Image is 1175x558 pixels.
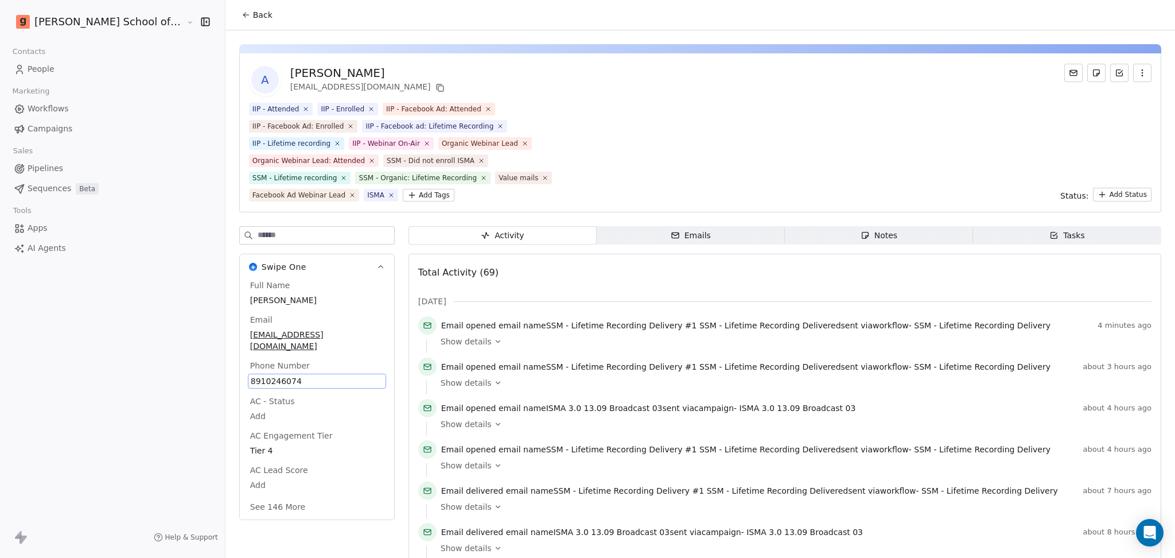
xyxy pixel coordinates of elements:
a: Pipelines [9,159,216,178]
span: Show details [441,418,492,430]
a: Show details [441,542,1143,554]
span: ISMA 3.0 13.09 Broadcast 03 [553,528,670,537]
span: Phone Number [248,360,312,371]
div: Organic Webinar Lead: Attended [252,156,365,166]
div: Notes [861,230,897,242]
span: Email [248,314,275,325]
button: Swipe OneSwipe One [240,254,394,280]
span: A [251,66,279,94]
div: IIP - Facebook Ad: Enrolled [252,121,344,131]
a: Campaigns [9,119,216,138]
span: email name sent via campaign - [441,526,863,538]
div: IIP - Enrolled [321,104,364,114]
button: Back [235,5,279,25]
span: Show details [441,336,492,347]
div: IIP - Webinar On-Air [352,138,420,149]
img: Goela%20School%20Logos%20(4).png [16,15,30,29]
span: Contacts [7,43,50,60]
span: Workflows [28,103,69,115]
span: email name sent via workflow - [441,361,1051,373]
span: Email opened [441,362,496,371]
a: People [9,60,216,79]
span: Apps [28,222,48,234]
span: Email opened [441,321,496,330]
a: Show details [441,501,1143,513]
span: Show details [441,542,492,554]
span: Email delivered [441,528,503,537]
span: SSM - Lifetime Recording Delivery [914,321,1051,330]
span: [EMAIL_ADDRESS][DOMAIN_NAME] [250,329,384,352]
span: [PERSON_NAME] [250,294,384,306]
span: email name sent via campaign - [441,402,856,414]
a: Show details [441,377,1143,389]
span: Back [253,9,273,21]
a: AI Agents [9,239,216,258]
span: about 8 hours ago [1083,528,1151,537]
span: Marketing [7,83,55,100]
button: Add Status [1093,188,1151,201]
img: Swipe One [249,263,257,271]
div: SSM - Lifetime recording [252,173,337,183]
span: Show details [441,377,492,389]
div: ISMA [367,190,384,200]
span: Tier 4 [250,445,384,456]
span: Campaigns [28,123,72,135]
div: Facebook Ad Webinar Lead [252,190,345,200]
span: Show details [441,501,492,513]
span: AI Agents [28,242,66,254]
span: Pipelines [28,162,63,175]
span: SSM - Lifetime Recording Delivery [914,445,1051,454]
span: Email delivered [441,486,503,495]
div: Value mails [499,173,538,183]
span: email name sent via workflow - [441,320,1051,331]
span: Sequences [28,183,71,195]
span: Swipe One [262,261,306,273]
div: Tasks [1049,230,1085,242]
span: 8910246074 [251,375,383,387]
span: about 4 hours ago [1083,404,1151,413]
span: Status: [1060,190,1088,201]
a: Show details [441,418,1143,430]
div: Organic Webinar Lead [442,138,518,149]
span: SSM - Lifetime Recording Delivery #1 SSM - Lifetime Recording Delivered [546,321,841,330]
span: AC Lead Score [248,464,310,476]
span: Sales [8,142,38,160]
div: IIP - Lifetime recording [252,138,330,149]
span: ISMA 3.0 13.09 Broadcast 03 [740,404,856,413]
div: SSM - Did not enroll ISMA [387,156,474,166]
div: [PERSON_NAME] [290,65,447,81]
span: about 7 hours ago [1083,486,1151,495]
span: People [28,63,55,75]
span: [DATE] [418,296,446,307]
button: See 146 More [243,497,312,517]
a: Help & Support [154,533,218,542]
span: [PERSON_NAME] School of Finance LLP [34,14,184,29]
span: Total Activity (69) [418,267,499,278]
a: Workflows [9,99,216,118]
button: Add Tags [403,189,454,201]
span: 4 minutes ago [1098,321,1151,330]
span: AC Engagement Tier [248,430,335,441]
div: Swipe OneSwipe One [240,280,394,520]
span: ISMA 3.0 13.09 Broadcast 03 [746,528,863,537]
button: [PERSON_NAME] School of Finance LLP [14,12,178,32]
a: Show details [441,336,1143,347]
div: IIP - Facebook Ad: Attended [386,104,481,114]
span: Full Name [248,280,293,291]
span: Tools [8,202,36,219]
span: Help & Support [165,533,218,542]
div: SSM - Organic: Lifetime Recording [359,173,477,183]
span: email name sent via workflow - [441,485,1058,497]
a: SequencesBeta [9,179,216,198]
span: Show details [441,460,492,471]
span: Beta [76,183,99,195]
div: Emails [671,230,711,242]
span: about 3 hours ago [1083,362,1151,371]
span: Email opened [441,404,496,413]
div: IIP - Attended [252,104,299,114]
a: Apps [9,219,216,238]
span: about 4 hours ago [1083,445,1151,454]
span: Add [250,479,384,491]
span: SSM - Lifetime Recording Delivery #1 SSM - Lifetime Recording Delivered [546,445,841,454]
span: ISMA 3.0 13.09 Broadcast 03 [546,404,663,413]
